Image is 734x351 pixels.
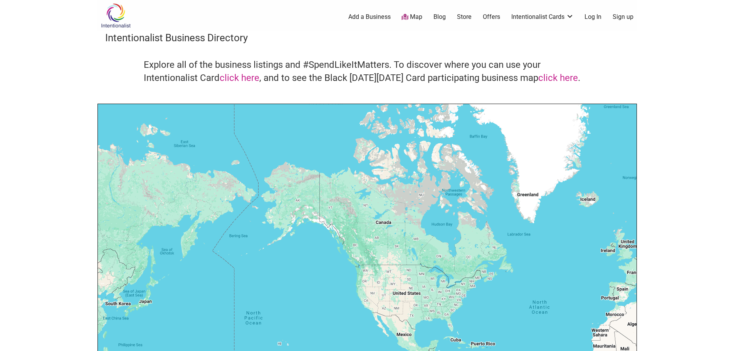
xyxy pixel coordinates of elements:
[105,31,629,45] h3: Intentionalist Business Directory
[511,13,574,21] a: Intentionalist Cards
[401,13,422,22] a: Map
[613,13,633,21] a: Sign up
[97,3,134,28] img: Intentionalist
[220,72,259,83] a: click here
[585,13,601,21] a: Log In
[144,59,591,84] h4: Explore all of the business listings and #SpendLikeItMatters. To discover where you can use your ...
[538,72,578,83] a: click here
[457,13,472,21] a: Store
[348,13,391,21] a: Add a Business
[483,13,500,21] a: Offers
[433,13,446,21] a: Blog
